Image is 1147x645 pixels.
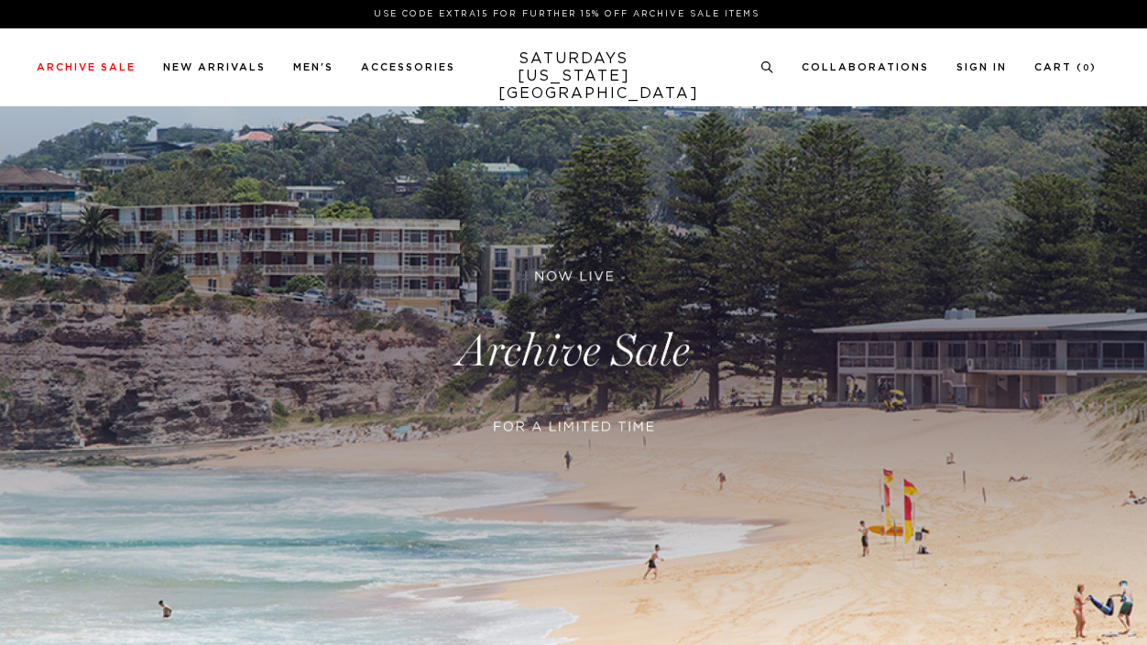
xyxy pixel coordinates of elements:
a: Collaborations [802,62,929,72]
small: 0 [1083,64,1090,72]
a: Sign In [956,62,1007,72]
a: Men's [293,62,333,72]
a: Archive Sale [37,62,136,72]
a: Accessories [361,62,455,72]
a: New Arrivals [163,62,266,72]
a: Cart (0) [1034,62,1097,72]
p: Use Code EXTRA15 for Further 15% Off Archive Sale Items [44,7,1089,21]
a: SATURDAYS[US_STATE][GEOGRAPHIC_DATA] [498,50,650,103]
